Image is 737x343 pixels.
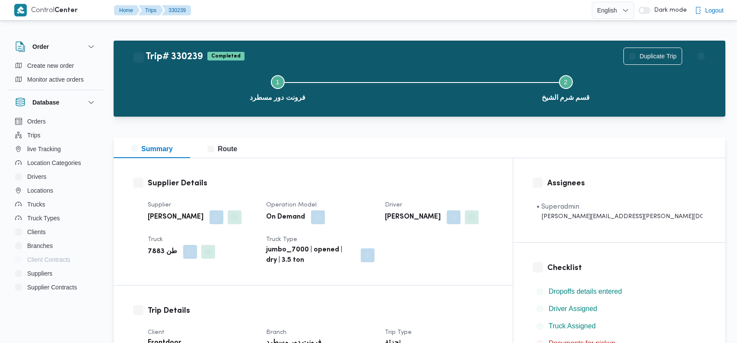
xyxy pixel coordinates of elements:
[12,184,100,197] button: Locations
[639,51,677,61] span: Duplicate Trip
[8,114,103,302] div: Database
[542,92,590,103] span: قسم شرم الشيخ
[54,7,78,14] b: Center
[14,4,27,16] img: X8yXhbKr1z7QwAAAABJRU5ErkJggg==
[27,60,74,71] span: Create new order
[549,288,622,295] span: Dropoffs details entered
[133,51,203,63] h2: Trip# 330239
[27,158,81,168] span: Location Categories
[549,322,596,330] span: Truck Assigned
[385,212,441,222] b: [PERSON_NAME]
[148,330,165,335] span: Client
[27,185,53,196] span: Locations
[12,128,100,142] button: Trips
[12,294,100,308] button: Devices
[693,48,710,65] button: Actions
[564,79,568,86] span: 2
[266,245,354,266] b: jumbo_7000 | opened | dry | 3.5 ton
[537,212,702,221] div: [PERSON_NAME][EMAIL_ADDRESS][PERSON_NAME][DOMAIN_NAME]
[27,171,46,182] span: Drivers
[27,296,49,306] span: Devices
[211,54,241,59] b: Completed
[276,79,280,86] span: 1
[27,144,61,154] span: live Tracking
[148,247,177,257] b: طن 7883
[148,178,493,189] h3: Supplier Details
[12,239,100,253] button: Branches
[533,319,706,333] button: Truck Assigned
[385,202,402,208] span: Driver
[27,213,60,223] span: Truck Types
[12,280,100,294] button: Supplier Contracts
[207,145,237,152] span: Route
[533,285,706,299] button: Dropoffs details entered
[8,59,103,90] div: Order
[385,330,412,335] span: Trip Type
[148,237,163,242] span: Truck
[422,65,710,110] button: قسم شرم الشيخ
[691,2,727,19] button: Logout
[266,330,286,335] span: Branch
[27,130,41,140] span: Trips
[138,5,163,16] button: Trips
[12,59,100,73] button: Create new order
[15,41,96,52] button: Order
[27,227,46,237] span: Clients
[27,282,77,292] span: Supplier Contracts
[27,74,84,85] span: Monitor active orders
[537,202,702,212] div: • Superadmin
[250,92,305,103] span: فرونت دور مسطرد
[114,5,140,16] button: Home
[12,156,100,170] button: Location Categories
[549,305,597,312] span: Driver Assigned
[131,145,173,152] span: Summary
[623,48,682,65] button: Duplicate Trip
[148,305,493,317] h3: Trip Details
[12,197,100,211] button: Trucks
[537,202,702,221] span: • Superadmin mohamed.nabil@illa.com.eg
[549,286,622,297] span: Dropoffs details entered
[549,321,596,331] span: Truck Assigned
[547,262,706,274] h3: Checklist
[266,212,305,222] b: On Demand
[27,116,46,127] span: Orders
[12,142,100,156] button: live Tracking
[12,267,100,280] button: Suppliers
[27,254,70,265] span: Client Contracts
[27,268,52,279] span: Suppliers
[148,202,171,208] span: Supplier
[547,178,706,189] h3: Assignees
[32,97,59,108] h3: Database
[27,241,53,251] span: Branches
[207,52,245,60] span: Completed
[651,7,687,14] span: Dark mode
[12,225,100,239] button: Clients
[266,237,297,242] span: Truck Type
[533,302,706,316] button: Driver Assigned
[12,73,100,86] button: Monitor active orders
[549,304,597,314] span: Driver Assigned
[32,41,49,52] h3: Order
[133,65,422,110] button: فرونت دور مسطرد
[705,5,724,16] span: Logout
[12,170,100,184] button: Drivers
[148,212,203,222] b: [PERSON_NAME]
[12,253,100,267] button: Client Contracts
[266,202,317,208] span: Operation Model
[12,114,100,128] button: Orders
[12,211,100,225] button: Truck Types
[15,97,96,108] button: Database
[27,199,45,210] span: Trucks
[162,5,191,16] button: 330239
